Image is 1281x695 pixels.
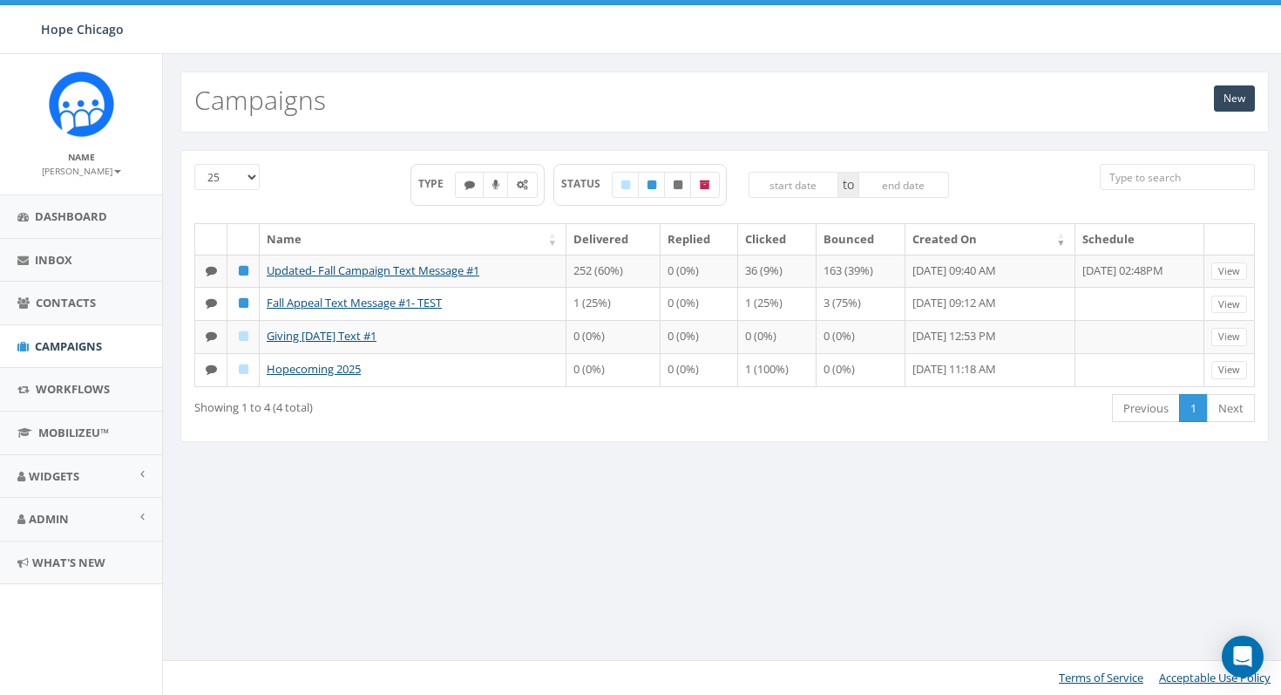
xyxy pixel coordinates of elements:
[239,330,248,342] i: Draft
[68,151,95,163] small: Name
[817,224,905,255] th: Bounced
[566,320,661,353] td: 0 (0%)
[661,287,738,320] td: 0 (0%)
[206,364,217,375] i: Text SMS
[621,180,630,190] i: Draft
[661,320,738,353] td: 0 (0%)
[905,255,1075,288] td: [DATE] 09:40 AM
[206,265,217,276] i: Text SMS
[418,176,456,191] span: TYPE
[36,295,96,310] span: Contacts
[1075,224,1204,255] th: Schedule
[206,330,217,342] i: Text SMS
[483,172,509,198] label: Ringless Voice Mail
[1214,85,1255,112] a: New
[239,297,248,309] i: Published
[260,224,566,255] th: Name: activate to sort column ascending
[738,320,817,353] td: 0 (0%)
[42,162,121,178] a: [PERSON_NAME]
[29,468,79,484] span: Widgets
[838,172,858,198] span: to
[817,320,905,353] td: 0 (0%)
[29,511,69,527] span: Admin
[905,353,1075,386] td: [DATE] 11:18 AM
[507,172,538,198] label: Automated Message
[661,353,738,386] td: 0 (0%)
[749,172,839,198] input: start date
[1207,394,1255,423] a: Next
[35,208,107,224] span: Dashboard
[267,262,479,278] a: Updated- Fall Campaign Text Message #1
[35,252,72,268] span: Inbox
[817,255,905,288] td: 163 (39%)
[239,364,248,375] i: Draft
[817,353,905,386] td: 0 (0%)
[566,224,661,255] th: Delivered
[1100,164,1255,190] input: Type to search
[561,176,613,191] span: STATUS
[905,224,1075,255] th: Created On: activate to sort column ascending
[267,328,376,344] a: Giving [DATE] Text #1
[49,72,114,137] img: Rally_Corp_Icon.png
[664,172,692,198] label: Unpublished
[41,21,124,37] span: Hope Chicago
[638,172,666,198] label: Published
[194,85,326,114] h2: Campaigns
[32,555,105,570] span: What's New
[194,392,621,416] div: Showing 1 to 4 (4 total)
[1075,255,1204,288] td: [DATE] 02:48PM
[566,353,661,386] td: 0 (0%)
[517,180,528,190] i: Automated Message
[1211,328,1247,346] a: View
[1059,670,1143,685] a: Terms of Service
[455,172,485,198] label: Text SMS
[1211,361,1247,379] a: View
[42,165,121,177] small: [PERSON_NAME]
[1159,670,1271,685] a: Acceptable Use Policy
[690,172,720,198] label: Archived
[239,265,248,276] i: Published
[738,224,817,255] th: Clicked
[661,224,738,255] th: Replied
[1222,636,1264,678] div: Open Intercom Messenger
[1211,296,1247,314] a: View
[36,381,110,397] span: Workflows
[1179,394,1208,423] a: 1
[492,180,499,190] i: Ringless Voice Mail
[674,180,682,190] i: Unpublished
[1112,394,1180,423] a: Previous
[905,320,1075,353] td: [DATE] 12:53 PM
[1211,262,1247,281] a: View
[612,172,640,198] label: Draft
[661,255,738,288] td: 0 (0%)
[738,353,817,386] td: 1 (100%)
[738,287,817,320] td: 1 (25%)
[647,180,656,190] i: Published
[267,361,361,377] a: Hopecoming 2025
[206,297,217,309] i: Text SMS
[566,255,661,288] td: 252 (60%)
[905,287,1075,320] td: [DATE] 09:12 AM
[566,287,661,320] td: 1 (25%)
[464,180,475,190] i: Text SMS
[35,338,102,354] span: Campaigns
[738,255,817,288] td: 36 (9%)
[817,287,905,320] td: 3 (75%)
[38,425,109,440] span: MobilizeU™
[267,295,442,310] a: Fall Appeal Text Message #1- TEST
[858,172,949,198] input: end date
